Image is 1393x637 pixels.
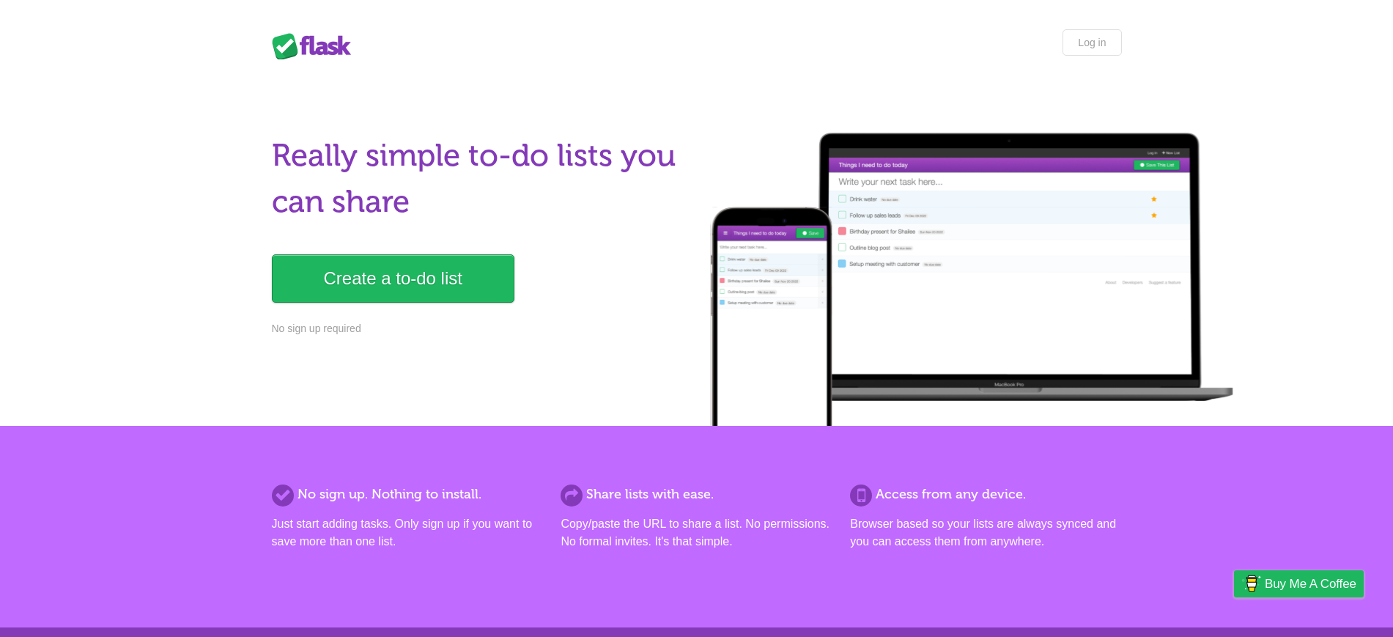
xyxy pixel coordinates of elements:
p: Just start adding tasks. Only sign up if you want to save more than one list. [272,515,543,551]
h2: No sign up. Nothing to install. [272,485,543,504]
p: Browser based so your lists are always synced and you can access them from anywhere. [850,515,1121,551]
h1: Really simple to-do lists you can share [272,133,688,225]
h2: Share lists with ease. [561,485,832,504]
span: Buy me a coffee [1265,571,1356,597]
a: Buy me a coffee [1234,570,1364,597]
p: Copy/paste the URL to share a list. No permissions. No formal invites. It's that simple. [561,515,832,551]
p: No sign up required [272,321,688,336]
h2: Access from any device. [850,485,1121,504]
div: Flask Lists [272,33,360,59]
a: Create a to-do list [272,254,514,303]
img: Buy me a coffee [1241,571,1261,596]
a: Log in [1063,29,1121,56]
